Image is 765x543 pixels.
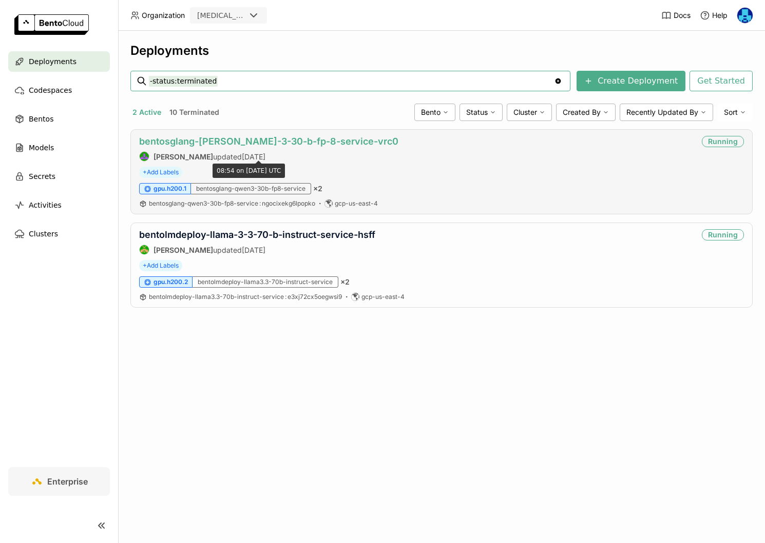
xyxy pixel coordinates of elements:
span: gpu.h200.1 [154,185,186,193]
span: Cluster [513,108,537,117]
span: Created By [563,108,601,117]
strong: [PERSON_NAME] [154,246,213,254]
span: Secrets [29,170,55,183]
div: Deployments [130,43,753,58]
a: Clusters [8,224,110,244]
span: Models [29,142,54,154]
div: Status [460,104,503,121]
button: Get Started [690,71,753,91]
img: logo [14,14,89,35]
span: gcp-us-east-4 [335,199,378,208]
span: Bento [421,108,441,117]
span: gcp-us-east-4 [361,293,405,301]
div: 08:54 on [DATE] UTC [213,164,285,178]
img: Steve Guo [140,245,149,254]
a: Secrets [8,166,110,187]
strong: [PERSON_NAME] [154,152,213,161]
button: 10 Terminated [167,106,221,119]
span: : [259,199,261,207]
span: Organization [142,11,185,20]
input: Selected revia. [246,11,247,21]
span: Status [466,108,488,117]
span: × 2 [340,277,350,287]
a: bentosglang-qwen3-30b-fp8-service:ngocixekg6lpopko [149,199,315,208]
div: [MEDICAL_DATA] [197,10,245,21]
span: bentolmdeploy-llama3.3-70b-instruct-service e3xj72cx5oegwsi9 [149,293,342,300]
div: Recently Updated By [620,104,713,121]
button: 2 Active [130,106,163,119]
span: × 2 [313,184,322,193]
a: Activities [8,195,110,215]
a: Models [8,137,110,158]
span: +Add Labels [139,260,182,271]
a: Docs [661,10,691,21]
input: Search [149,73,554,89]
span: Codespaces [29,84,72,96]
span: [DATE] [242,246,265,254]
span: +Add Labels [139,167,182,178]
img: Yi Guo [737,8,753,23]
a: Deployments [8,51,110,72]
span: Activities [29,199,62,211]
div: bentosglang-qwen3-30b-fp8-service [191,183,311,194]
span: : [285,293,286,300]
svg: Clear value [554,77,562,85]
span: Docs [674,11,691,20]
div: Running [702,136,744,147]
span: [DATE] [242,152,265,161]
div: Sort [717,104,753,121]
div: Cluster [507,104,552,121]
span: Recently Updated By [626,108,698,117]
a: Enterprise [8,467,110,496]
span: Help [712,11,728,20]
div: Running [702,229,744,240]
span: Enterprise [47,476,88,487]
a: Bentos [8,109,110,129]
span: Clusters [29,228,58,240]
span: gpu.h200.2 [154,278,188,286]
a: bentolmdeploy-llama-3-3-70-b-instruct-service-hsff [139,229,375,240]
a: Codespaces [8,80,110,100]
a: bentosglang-[PERSON_NAME]-3-30-b-fp-8-service-vrc0 [139,136,398,147]
div: Bento [414,104,455,121]
div: updated [139,151,398,162]
span: Bentos [29,113,53,125]
button: Create Deployment [577,71,685,91]
div: Created By [556,104,616,121]
img: Shenyang Zhao [140,152,149,161]
div: Help [700,10,728,21]
div: updated [139,245,375,255]
a: bentolmdeploy-llama3.3-70b-instruct-service:e3xj72cx5oegwsi9 [149,293,342,301]
span: Sort [724,108,738,117]
span: bentosglang-qwen3-30b-fp8-service ngocixekg6lpopko [149,199,315,207]
div: bentolmdeploy-llama3.3-70b-instruct-service [193,276,338,288]
span: Deployments [29,55,76,68]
